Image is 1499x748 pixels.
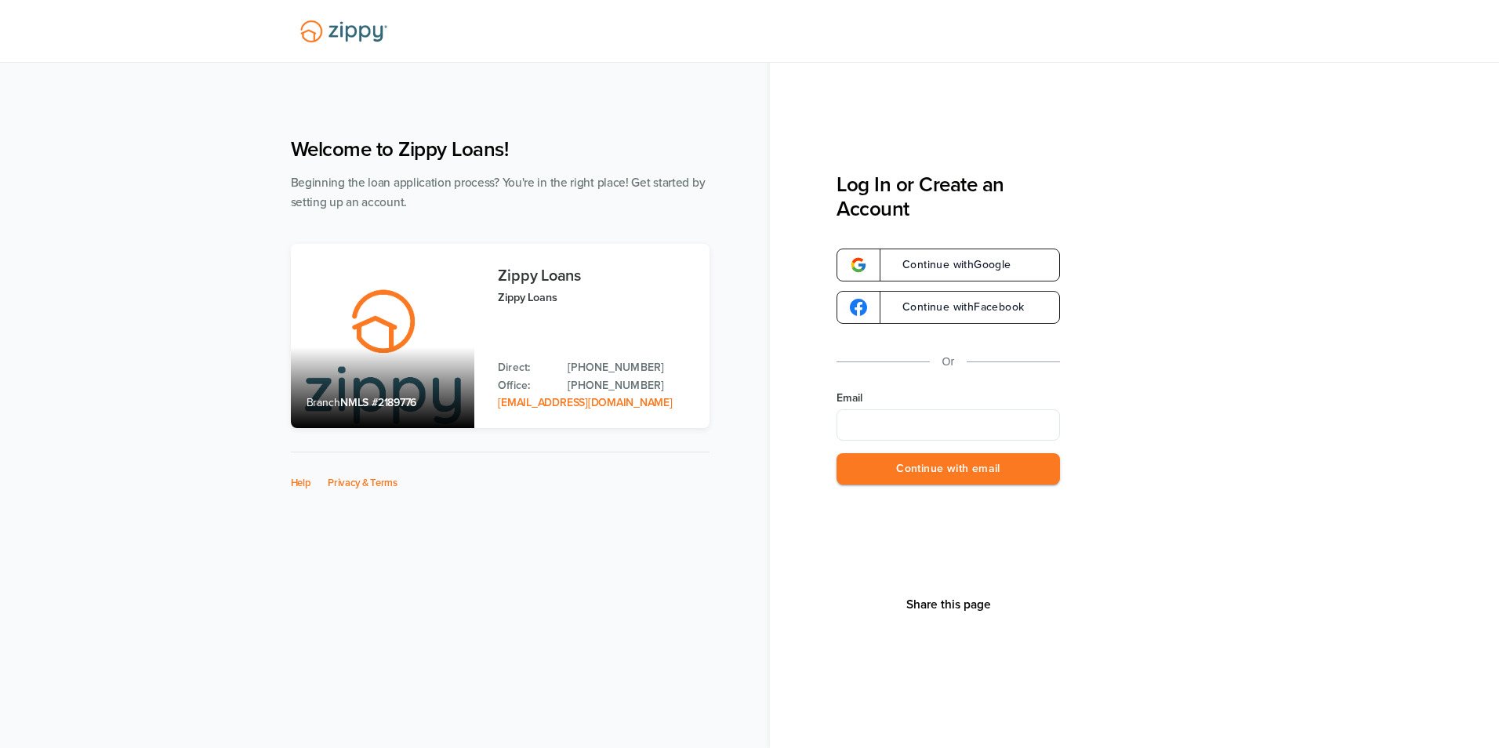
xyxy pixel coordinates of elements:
[498,359,552,376] p: Direct:
[498,289,693,307] p: Zippy Loans
[328,477,397,489] a: Privacy & Terms
[837,409,1060,441] input: Email Address
[837,390,1060,406] label: Email
[498,267,693,285] h3: Zippy Loans
[837,249,1060,281] a: google-logoContinue withGoogle
[887,260,1011,271] span: Continue with Google
[498,377,552,394] p: Office:
[568,359,693,376] a: Direct Phone: 512-975-2947
[942,352,955,372] p: Or
[837,453,1060,485] button: Continue with email
[340,396,416,409] span: NMLS #2189776
[291,137,710,162] h1: Welcome to Zippy Loans!
[850,256,867,274] img: google-logo
[850,299,867,316] img: google-logo
[568,377,693,394] a: Office Phone: 512-975-2947
[837,291,1060,324] a: google-logoContinue withFacebook
[291,176,706,209] span: Beginning the loan application process? You're in the right place! Get started by setting up an a...
[837,172,1060,221] h3: Log In or Create an Account
[887,302,1024,313] span: Continue with Facebook
[902,597,996,612] button: Share This Page
[291,13,397,49] img: Lender Logo
[307,396,341,409] span: Branch
[291,477,311,489] a: Help
[498,396,672,409] a: Email Address: zippyguide@zippymh.com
